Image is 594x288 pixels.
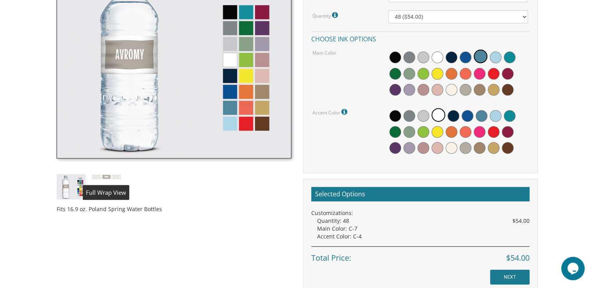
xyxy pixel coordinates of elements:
span: $54.00 [512,217,530,225]
div: Total Price: [311,246,530,264]
div: Quantity: 48 [317,217,530,225]
img: strip18.jpg [92,174,121,179]
label: Quantity [312,10,340,20]
label: Accent Color [312,107,349,117]
div: Fits 16.9 oz. Poland Spring Water Bottles [57,199,291,213]
div: Customizations: [311,209,530,217]
label: Main Color [312,50,336,56]
h2: Selected Options [311,187,530,202]
input: NEXT [490,270,530,284]
div: Accent Color: C-4 [317,233,530,240]
iframe: chat widget [561,257,586,280]
div: Main Color: C-7 [317,225,530,233]
h4: Choose ink options [311,31,530,45]
img: bottle-style18.jpg [57,174,86,199]
span: $54.00 [506,252,530,264]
